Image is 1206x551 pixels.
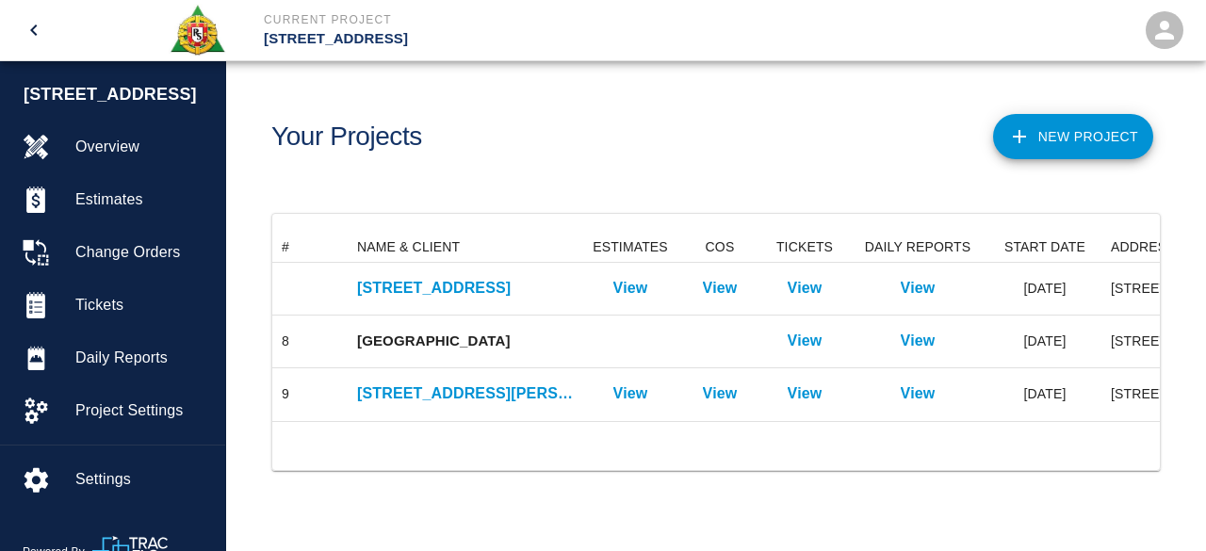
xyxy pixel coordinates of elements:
[613,277,648,300] a: View
[272,232,348,262] div: #
[901,330,936,352] a: View
[703,382,738,405] a: View
[75,468,210,491] span: Settings
[788,382,823,405] a: View
[583,232,677,262] div: ESTIMATES
[169,4,226,57] img: Roger & Sons Concrete
[282,384,289,403] div: 9
[357,331,574,352] p: [GEOGRAPHIC_DATA]
[593,232,668,262] div: ESTIMATES
[677,232,762,262] div: COS
[75,188,210,211] span: Estimates
[11,8,57,53] button: open drawer
[988,316,1101,368] div: [DATE]
[271,122,422,153] h1: Your Projects
[264,11,705,28] p: Current Project
[901,277,936,300] a: View
[988,368,1101,421] div: [DATE]
[776,232,833,262] div: TICKETS
[357,382,574,405] a: [STREET_ADDRESS][PERSON_NAME]
[988,263,1101,316] div: [DATE]
[901,382,936,405] a: View
[75,347,210,369] span: Daily Reports
[75,294,210,316] span: Tickets
[282,332,289,350] div: 8
[75,136,210,158] span: Overview
[788,277,823,300] a: View
[865,232,970,262] div: DAILY REPORTS
[993,114,1153,159] button: New Project
[706,232,735,262] div: COS
[847,232,988,262] div: DAILY REPORTS
[703,277,738,300] a: View
[788,330,823,352] a: View
[1111,232,1176,262] div: ADDRESS
[988,232,1101,262] div: START DATE
[357,232,460,262] div: NAME & CLIENT
[1004,232,1085,262] div: START DATE
[282,232,289,262] div: #
[357,277,574,300] a: [STREET_ADDRESS]
[75,399,210,422] span: Project Settings
[24,82,216,107] span: [STREET_ADDRESS]
[762,232,847,262] div: TICKETS
[264,28,705,50] p: [STREET_ADDRESS]
[75,241,210,264] span: Change Orders
[613,382,648,405] a: View
[348,232,583,262] div: NAME & CLIENT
